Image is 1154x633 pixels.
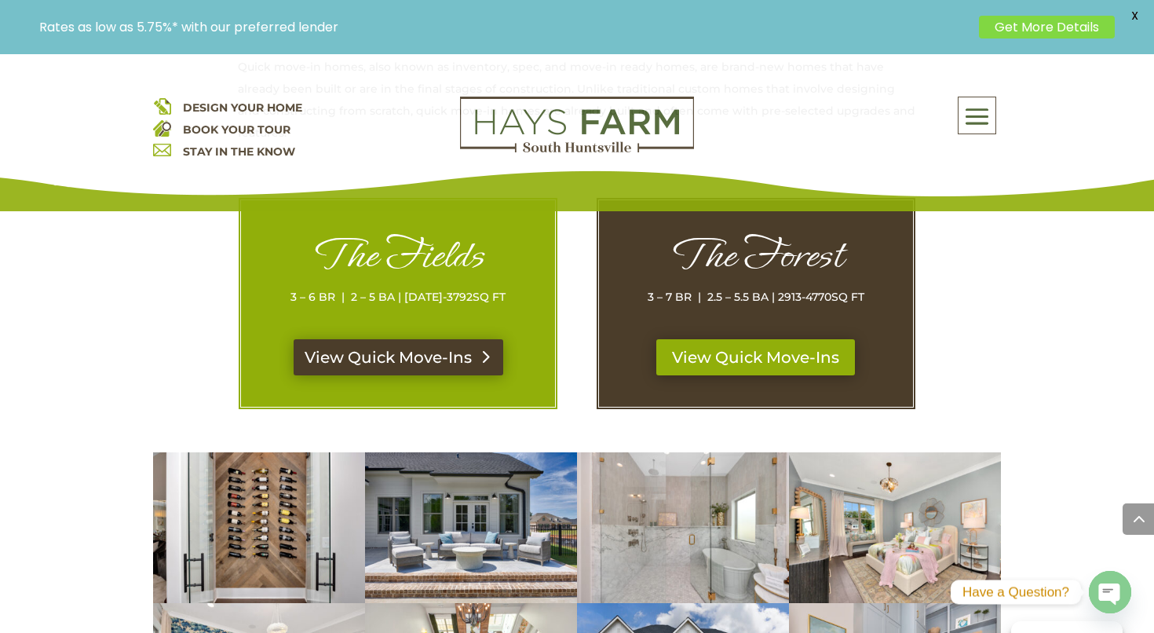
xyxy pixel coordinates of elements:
a: DESIGN YOUR HOME [183,101,302,115]
img: book your home tour [153,119,171,137]
span: X [1123,4,1146,27]
a: hays farm homes huntsville development [460,142,694,156]
a: STAY IN THE KNOW [183,145,295,159]
img: 2106-Forest-Gate-61-400x284.jpg [577,452,789,603]
img: 2106-Forest-Gate-8-400x284.jpg [365,452,577,603]
span: 3 – 6 BR | 2 – 5 BA | [DATE]-3792 [290,290,473,304]
h1: The Forest [630,232,882,286]
p: 3 – 7 BR | 2.5 – 5.5 BA | 2913-4770 [630,286,882,308]
a: BOOK YOUR TOUR [183,123,290,137]
span: SQ FT [473,290,506,304]
span: SQ FT [831,290,864,304]
img: 2106-Forest-Gate-82-400x284.jpg [789,452,1001,603]
p: Rates as low as 5.75%* with our preferred lender [39,20,971,35]
a: View Quick Move-Ins [294,339,503,375]
a: View Quick Move-Ins [656,339,855,375]
a: Get More Details [979,16,1115,38]
h1: The Fields [272,232,524,286]
img: design your home [153,97,171,115]
img: 2106-Forest-Gate-27-400x284.jpg [153,452,365,603]
img: Logo [460,97,694,153]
